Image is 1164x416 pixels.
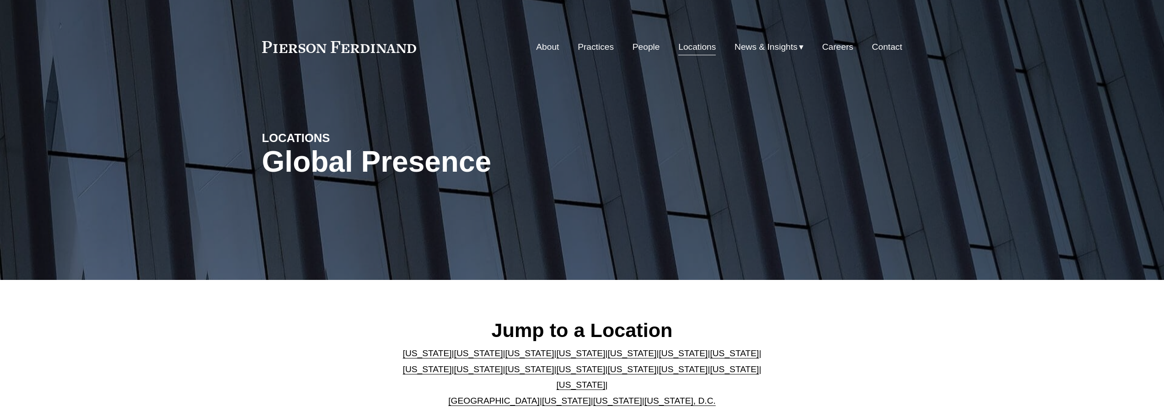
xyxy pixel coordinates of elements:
a: [US_STATE] [403,364,452,374]
a: folder dropdown [735,38,804,56]
a: [US_STATE] [454,348,503,358]
a: [US_STATE] [557,380,606,390]
a: [US_STATE] [607,364,656,374]
a: [US_STATE] [403,348,452,358]
a: [GEOGRAPHIC_DATA] [448,396,540,405]
a: [US_STATE] [659,364,708,374]
a: [US_STATE], D.C. [644,396,716,405]
a: Locations [678,38,716,56]
a: [US_STATE] [710,364,759,374]
a: [US_STATE] [710,348,759,358]
span: News & Insights [735,39,798,55]
h1: Global Presence [262,145,689,179]
a: People [633,38,660,56]
a: Practices [578,38,614,56]
a: [US_STATE] [505,348,554,358]
a: About [536,38,559,56]
a: Contact [872,38,902,56]
h4: LOCATIONS [262,131,422,145]
a: Careers [822,38,853,56]
a: [US_STATE] [607,348,656,358]
a: [US_STATE] [557,364,606,374]
a: [US_STATE] [659,348,708,358]
a: [US_STATE] [593,396,642,405]
a: [US_STATE] [542,396,591,405]
a: [US_STATE] [454,364,503,374]
h2: Jump to a Location [395,318,769,342]
a: [US_STATE] [557,348,606,358]
a: [US_STATE] [505,364,554,374]
p: | | | | | | | | | | | | | | | | | | [395,346,769,409]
